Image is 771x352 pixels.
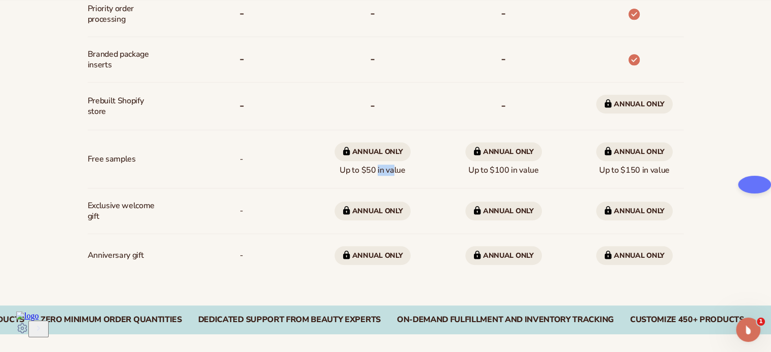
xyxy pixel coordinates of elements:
[88,45,155,74] span: Branded package inserts
[596,142,673,161] span: Annual only
[335,202,411,220] span: Annual only
[240,246,243,265] span: -
[596,138,673,180] span: Up to $150 in value
[239,51,244,67] b: -
[465,246,542,265] span: Annual only
[736,318,760,342] iframe: Intercom live chat
[88,246,144,265] span: Anniversary gift
[501,97,506,113] b: -
[596,246,673,265] span: Annual only
[41,315,182,325] div: Zero Minimum Order QuantitieS
[596,95,673,113] span: Annual only
[239,97,244,113] b: -
[198,315,381,325] div: Dedicated Support From Beauty Experts
[335,142,411,161] span: Annual only
[4,4,26,13] img: logo
[370,51,375,67] b: -
[397,315,614,325] div: On-Demand Fulfillment and Inventory Tracking
[88,150,136,169] span: Free samples
[335,246,411,265] span: Annual only
[335,138,411,180] span: Up to $50 in value
[370,97,375,113] b: -
[465,138,542,180] span: Up to $100 in value
[501,5,506,21] b: -
[240,150,243,169] span: -
[370,5,375,21] b: -
[239,5,244,21] b: -
[465,202,542,220] span: Annual only
[596,202,673,220] span: Annual only
[240,202,243,220] span: -
[630,315,744,325] div: CUSTOMIZE 450+ PRODUCTS
[465,142,542,161] span: Annual only
[88,92,155,121] span: Prebuilt Shopify store
[88,197,155,226] span: Exclusive welcome gift
[501,51,506,67] b: -
[757,318,765,326] span: 1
